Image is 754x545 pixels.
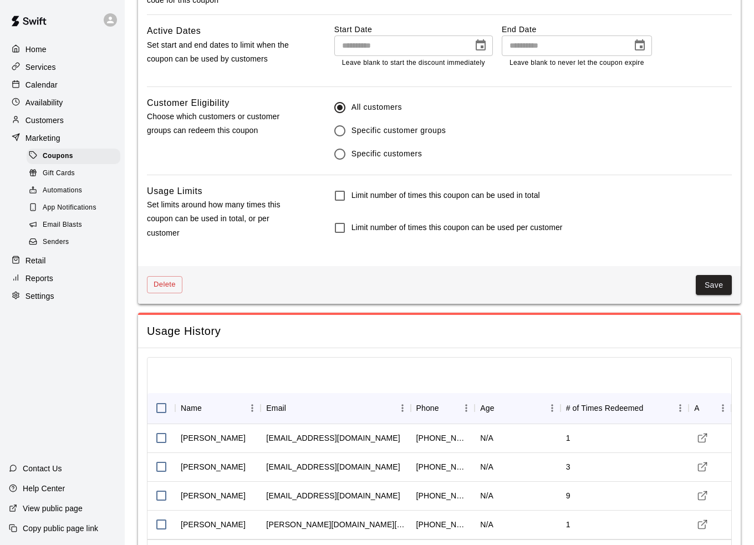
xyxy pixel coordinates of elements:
[27,166,120,181] div: Gift Cards
[502,24,652,35] label: End Date
[9,41,116,58] a: Home
[147,24,201,38] h6: Active Dates
[43,237,69,248] span: Senders
[181,461,246,472] div: Nathalie Numssen
[244,400,261,416] button: Menu
[694,393,699,424] div: Actions
[181,432,246,444] div: Marc Ricciardi
[43,151,73,162] span: Coupons
[416,461,470,472] div: +15168101546
[43,220,82,231] span: Email Blasts
[566,432,570,444] div: 1
[643,400,659,416] button: Sort
[351,190,540,202] h6: Limit number of times this coupon can be used in total
[566,461,570,472] div: 3
[9,288,116,304] a: Settings
[266,519,405,530] div: michael.rogers@remichel.com
[27,200,120,216] div: App Notifications
[23,483,65,494] p: Help Center
[266,490,400,501] div: nikki_patterson15@hotmail.com
[566,490,570,501] div: 9
[411,393,475,424] div: Phone
[27,147,125,165] a: Coupons
[416,432,470,444] div: +18433386156
[416,393,439,424] div: Phone
[566,393,644,424] div: # of Times Redeemed
[696,275,732,296] button: Save
[480,519,493,530] div: N/A
[9,252,116,269] a: Retail
[286,400,302,416] button: Sort
[480,461,493,472] div: N/A
[694,516,711,533] a: Visit customer profile
[27,165,125,182] a: Gift Cards
[9,77,116,93] a: Calendar
[43,202,96,213] span: App Notifications
[351,148,422,160] span: Specific customers
[566,519,570,530] div: 1
[26,97,63,108] p: Availability
[147,184,202,198] h6: Usage Limits
[342,58,485,69] p: Leave blank to start the discount immediately
[181,519,246,530] div: Mike Rogers
[27,149,120,164] div: Coupons
[23,523,98,534] p: Copy public page link
[544,400,561,416] button: Menu
[147,110,299,137] p: Choose which customers or customer groups can redeem this coupon
[334,24,493,35] label: Start Date
[26,255,46,266] p: Retail
[147,276,182,293] button: Delete
[181,490,246,501] div: Nikki Ogle
[480,490,493,501] div: N/A
[202,400,217,416] button: Sort
[27,183,120,198] div: Automations
[561,393,689,424] div: # of Times Redeemed
[27,200,125,217] a: App Notifications
[9,59,116,75] a: Services
[26,115,64,126] p: Customers
[416,519,470,530] div: +19196982880
[26,62,56,73] p: Services
[27,182,125,200] a: Automations
[475,393,560,424] div: Age
[439,400,455,416] button: Sort
[416,490,470,501] div: +13097148322
[147,96,230,110] h6: Customer Eligibility
[266,461,400,472] div: n_e_marin@yahoo.com
[26,291,54,302] p: Settings
[351,125,446,136] span: Specific customer groups
[266,432,400,444] div: mr331801@gmail.com
[27,234,125,251] a: Senders
[9,94,116,111] a: Availability
[480,393,494,424] div: Age
[9,112,116,129] a: Customers
[470,34,492,57] button: Choose date
[699,400,715,416] button: Sort
[458,400,475,416] button: Menu
[629,34,651,57] button: Choose date
[672,400,689,416] button: Menu
[495,400,510,416] button: Sort
[43,168,75,179] span: Gift Cards
[351,101,402,113] span: All customers
[351,222,563,234] h6: Limit number of times this coupon can be used per customer
[9,130,116,146] a: Marketing
[689,393,731,424] div: Actions
[147,324,732,339] span: Usage History
[181,393,202,424] div: Name
[26,79,58,90] p: Calendar
[715,400,731,416] button: Menu
[147,198,299,240] p: Set limits around how many times this coupon can be used in total, or per customer
[26,133,60,144] p: Marketing
[266,393,286,424] div: Email
[694,430,711,446] a: Visit customer profile
[175,393,261,424] div: Name
[23,463,62,474] p: Contact Us
[694,459,711,475] a: Visit customer profile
